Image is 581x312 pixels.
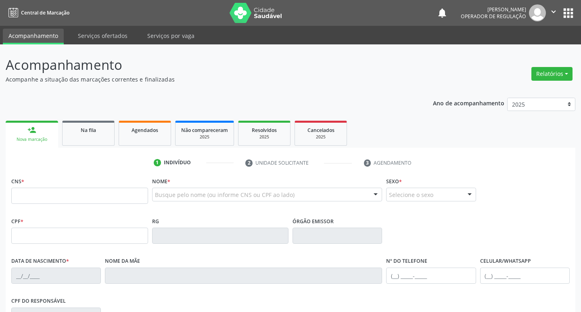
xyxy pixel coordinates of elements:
label: Órgão emissor [293,215,334,228]
label: Nome [152,175,170,188]
span: Na fila [81,127,96,134]
label: Data de nascimento [11,255,69,268]
button: apps [561,6,575,20]
div: [PERSON_NAME] [461,6,526,13]
span: Agendados [132,127,158,134]
div: 2025 [301,134,341,140]
span: Operador de regulação [461,13,526,20]
span: Central de Marcação [21,9,69,16]
label: CNS [11,175,24,188]
label: RG [152,215,159,228]
label: Celular/WhatsApp [480,255,531,268]
i:  [549,7,558,16]
div: Indivíduo [164,159,191,166]
p: Acompanhe a situação das marcações correntes e finalizadas [6,75,404,84]
span: Selecione o sexo [389,191,433,199]
img: img [529,4,546,21]
span: Busque pelo nome (ou informe CNS ou CPF ao lado) [155,191,295,199]
label: Sexo [386,175,402,188]
a: Serviços ofertados [72,29,133,43]
input: __/__/____ [11,268,101,284]
p: Acompanhamento [6,55,404,75]
p: Ano de acompanhamento [433,98,504,108]
input: (__) _____-_____ [386,268,476,284]
label: CPF do responsável [11,295,66,308]
input: (__) _____-_____ [480,268,570,284]
div: 2025 [244,134,284,140]
a: Central de Marcação [6,6,69,19]
label: CPF [11,215,23,228]
label: Nº do Telefone [386,255,427,268]
div: Nova marcação [11,136,52,142]
div: person_add [27,126,36,134]
a: Serviços por vaga [142,29,200,43]
button: Relatórios [531,67,573,81]
span: Não compareceram [181,127,228,134]
button:  [546,4,561,21]
div: 2025 [181,134,228,140]
span: Resolvidos [252,127,277,134]
label: Nome da mãe [105,255,140,268]
button: notifications [437,7,448,19]
div: 1 [154,159,161,166]
span: Cancelados [307,127,334,134]
a: Acompanhamento [3,29,64,44]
